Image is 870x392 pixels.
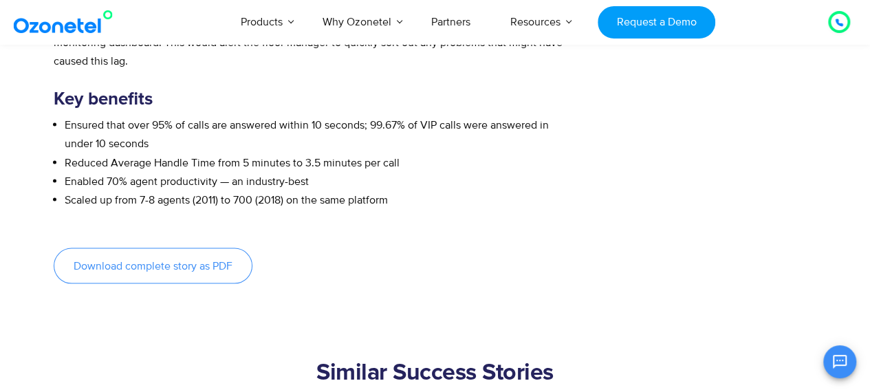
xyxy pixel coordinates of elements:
[65,190,567,209] li: Scaled up from 7-8 agents (2011) to 700 (2018) on the same platform
[823,345,856,378] button: Open chat
[54,248,252,283] a: Download complete story as PDF
[74,260,232,271] span: Download complete story as PDF
[54,89,153,107] strong: Key benefits
[598,6,715,39] a: Request a Demo
[65,153,567,172] li: Reduced Average Handle Time from 5 minutes to 3.5 minutes per call
[65,116,567,153] li: Ensured that over 95% of calls are answered within 10 seconds; 99.67% of VIP calls were answered ...
[65,172,567,190] li: Enabled 70% agent productivity — an industry-best
[54,359,817,386] h2: Similar Success Stories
